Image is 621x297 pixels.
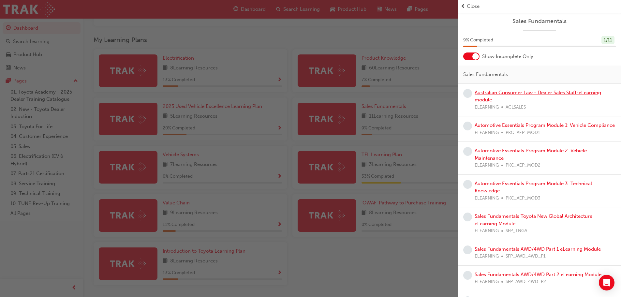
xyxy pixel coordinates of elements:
[475,195,499,202] span: ELEARNING
[506,278,546,286] span: SFP_AWD_4WD_P2
[463,89,472,98] span: learningRecordVerb_NONE-icon
[461,3,618,10] button: prev-iconClose
[463,213,472,221] span: learningRecordVerb_NONE-icon
[463,71,508,78] span: Sales Fundamentals
[475,122,615,128] a: Automotive Essentials Program Module 1: Vehicle Compliance
[506,195,540,202] span: PKC_AEP_MOD3
[467,3,480,10] span: Close
[506,104,526,111] span: ACLSALES
[475,181,592,194] a: Automotive Essentials Program Module 3: Technical Knowledge
[475,129,499,137] span: ELEARNING
[506,227,527,235] span: SFP_TNGA
[463,271,472,280] span: learningRecordVerb_NONE-icon
[599,275,614,290] div: Open Intercom Messenger
[475,227,499,235] span: ELEARNING
[461,3,466,10] span: prev-icon
[506,129,540,137] span: PKC_AEP_MOD1
[475,162,499,169] span: ELEARNING
[475,246,601,252] a: Sales Fundamentals AWD/4WD Part 1 eLearning Module
[482,53,533,60] span: Show Incomplete Only
[463,18,616,25] a: Sales Fundamentals
[475,272,601,277] a: Sales Fundamentals AWD/4WD Part 2 eLearning Module
[463,122,472,130] span: learningRecordVerb_NONE-icon
[506,253,546,260] span: SFP_AWD_4WD_P1
[463,245,472,254] span: learningRecordVerb_NONE-icon
[475,213,592,227] a: Sales Fundamentals Toyota New Global Architecture eLearning Module
[475,90,601,103] a: Australian Consumer Law - Dealer Sales Staff-eLearning module
[463,180,472,189] span: learningRecordVerb_NONE-icon
[506,162,540,169] span: PKC_AEP_MOD2
[475,148,587,161] a: Automotive Essentials Program Module 2: Vehicle Maintenance
[601,36,614,45] div: 1 / 11
[463,147,472,156] span: learningRecordVerb_NONE-icon
[463,37,493,44] span: 9 % Completed
[475,253,499,260] span: ELEARNING
[475,278,499,286] span: ELEARNING
[475,104,499,111] span: ELEARNING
